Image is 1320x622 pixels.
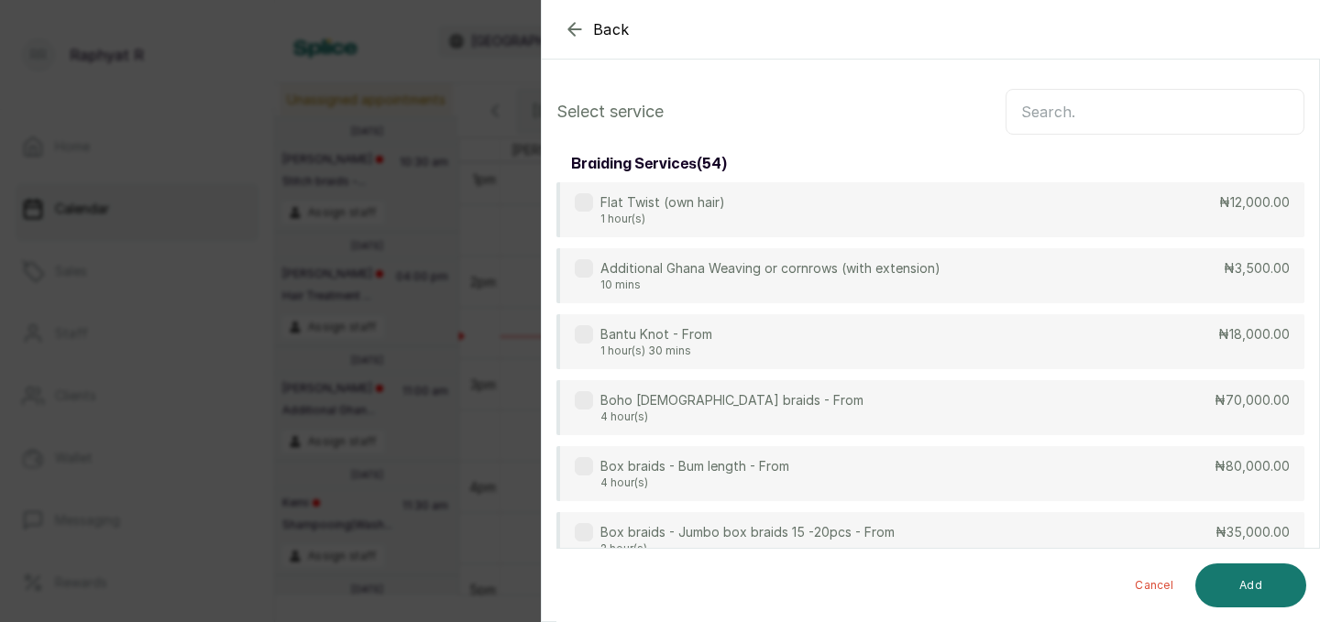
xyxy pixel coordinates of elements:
p: Box braids - Bum length - From [600,457,789,475]
p: Select service [556,99,664,125]
button: Add [1195,563,1306,607]
p: ₦35,000.00 [1215,523,1290,541]
p: Additional Ghana Weaving or cornrows (with extension) [600,259,940,278]
h3: braiding services ( 54 ) [571,153,727,175]
p: ₦18,000.00 [1218,325,1290,344]
button: Back [564,18,630,40]
p: Box braids - Jumbo box braids 15 -20pcs - From [600,523,895,541]
p: 10 mins [600,278,940,292]
p: ₦12,000.00 [1219,193,1290,212]
p: ₦80,000.00 [1215,457,1290,475]
p: Flat Twist (own hair) [600,193,725,212]
p: Bantu Knot - From [600,325,712,344]
p: 4 hour(s) [600,409,863,424]
p: ₦3,500.00 [1224,259,1290,278]
p: 2 hour(s) [600,541,895,556]
p: 4 hour(s) [600,475,789,490]
p: Boho [DEMOGRAPHIC_DATA] braids - From [600,391,863,409]
p: ₦70,000.00 [1215,391,1290,409]
input: Search. [1006,89,1304,135]
span: Back [593,18,630,40]
p: 1 hour(s) 30 mins [600,344,712,358]
p: 1 hour(s) [600,212,725,226]
button: Cancel [1120,563,1188,607]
